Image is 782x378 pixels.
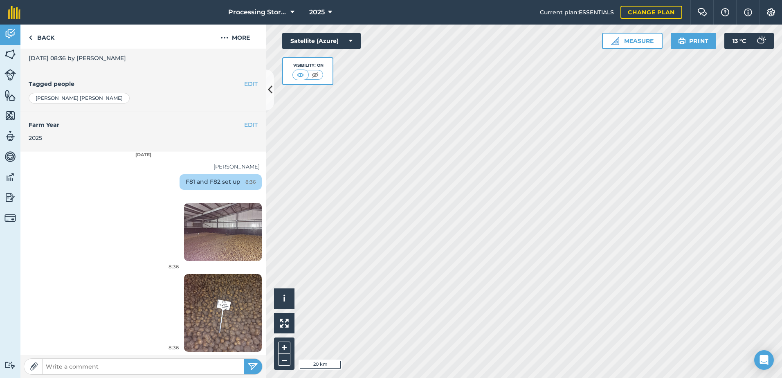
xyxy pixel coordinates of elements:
[697,8,707,16] img: Two speech bubbles overlapping with the left bubble in the forefront
[278,354,290,366] button: –
[278,342,290,354] button: +
[245,178,256,186] span: 8:36
[29,133,258,142] div: 2025
[27,162,260,171] div: [PERSON_NAME]
[8,6,20,19] img: fieldmargin Logo
[184,261,262,364] img: Loading spinner
[540,8,614,17] span: Current plan : ESSENTIALS
[753,33,769,49] img: svg+xml;base64,PD94bWwgdmVyc2lvbj0iMS4wIiBlbmNvZGluZz0idXRmLTgiPz4KPCEtLSBHZW5lcmF0b3I6IEFkb2JlIE...
[248,362,258,371] img: svg+xml;base64,PHN2ZyB4bWxucz0iaHR0cDovL3d3dy53My5vcmcvMjAwMC9zdmciIHdpZHRoPSIyNSIgaGVpZ2h0PSIyNC...
[720,8,730,16] img: A question mark icon
[29,79,258,88] h4: Tagged people
[295,71,306,79] img: svg+xml;base64,PHN2ZyB4bWxucz0iaHR0cDovL3d3dy53My5vcmcvMjAwMC9zdmciIHdpZHRoPSI1MCIgaGVpZ2h0PSI0MC...
[733,33,746,49] span: 13 ° C
[4,48,16,61] img: svg+xml;base64,PHN2ZyB4bWxucz0iaHR0cDovL3d3dy53My5vcmcvMjAwMC9zdmciIHdpZHRoPSI1NiIgaGVpZ2h0PSI2MC...
[4,130,16,142] img: svg+xml;base64,PD94bWwgdmVyc2lvbj0iMS4wIiBlbmNvZGluZz0idXRmLTgiPz4KPCEtLSBHZW5lcmF0b3I6IEFkb2JlIE...
[4,191,16,204] img: svg+xml;base64,PD94bWwgdmVyc2lvbj0iMS4wIiBlbmNvZGluZz0idXRmLTgiPz4KPCEtLSBHZW5lcmF0b3I6IEFkb2JlIE...
[20,151,266,159] div: [DATE]
[29,33,32,43] img: svg+xml;base64,PHN2ZyB4bWxucz0iaHR0cDovL3d3dy53My5vcmcvMjAwMC9zdmciIHdpZHRoPSI5IiBoZWlnaHQ9IjI0Ii...
[4,89,16,101] img: svg+xml;base64,PHN2ZyB4bWxucz0iaHR0cDovL3d3dy53My5vcmcvMjAwMC9zdmciIHdpZHRoPSI1NiIgaGVpZ2h0PSI2MC...
[611,37,619,45] img: Ruler icon
[744,7,752,17] img: svg+xml;base64,PHN2ZyB4bWxucz0iaHR0cDovL3d3dy53My5vcmcvMjAwMC9zdmciIHdpZHRoPSIxNyIgaGVpZ2h0PSIxNy...
[30,362,38,371] img: Paperclip icon
[4,110,16,122] img: svg+xml;base64,PHN2ZyB4bWxucz0iaHR0cDovL3d3dy53My5vcmcvMjAwMC9zdmciIHdpZHRoPSI1NiIgaGVpZ2h0PSI2MC...
[310,71,320,79] img: svg+xml;base64,PHN2ZyB4bWxucz0iaHR0cDovL3d3dy53My5vcmcvMjAwMC9zdmciIHdpZHRoPSI1MCIgaGVpZ2h0PSI0MC...
[204,25,266,49] button: More
[309,7,325,17] span: 2025
[4,151,16,163] img: svg+xml;base64,PD94bWwgdmVyc2lvbj0iMS4wIiBlbmNvZGluZz0idXRmLTgiPz4KPCEtLSBHZW5lcmF0b3I6IEFkb2JlIE...
[169,344,179,351] span: 8:36
[620,6,682,19] a: Change plan
[602,33,663,49] button: Measure
[292,62,324,69] div: Visibility: On
[184,203,262,261] img: Loading spinner
[4,171,16,183] img: svg+xml;base64,PD94bWwgdmVyc2lvbj0iMS4wIiBlbmNvZGluZz0idXRmLTgiPz4KPCEtLSBHZW5lcmF0b3I6IEFkb2JlIE...
[244,79,258,88] button: EDIT
[283,293,285,304] span: i
[169,263,179,270] span: 8:36
[4,212,16,224] img: svg+xml;base64,PD94bWwgdmVyc2lvbj0iMS4wIiBlbmNvZGluZz0idXRmLTgiPz4KPCEtLSBHZW5lcmF0b3I6IEFkb2JlIE...
[228,7,287,17] span: Processing Stores
[29,120,258,129] h4: Farm Year
[724,33,774,49] button: 13 °C
[282,33,361,49] button: Satellite (Azure)
[220,33,229,43] img: svg+xml;base64,PHN2ZyB4bWxucz0iaHR0cDovL3d3dy53My5vcmcvMjAwMC9zdmciIHdpZHRoPSIyMCIgaGVpZ2h0PSIyNC...
[678,36,686,46] img: svg+xml;base64,PHN2ZyB4bWxucz0iaHR0cDovL3d3dy53My5vcmcvMjAwMC9zdmciIHdpZHRoPSIxOSIgaGVpZ2h0PSIyNC...
[4,69,16,81] img: svg+xml;base64,PD94bWwgdmVyc2lvbj0iMS4wIiBlbmNvZGluZz0idXRmLTgiPz4KPCEtLSBHZW5lcmF0b3I6IEFkb2JlIE...
[20,25,63,49] a: Back
[754,350,774,370] div: Open Intercom Messenger
[671,33,717,49] button: Print
[766,8,776,16] img: A cog icon
[4,28,16,40] img: svg+xml;base64,PD94bWwgdmVyc2lvbj0iMS4wIiBlbmNvZGluZz0idXRmLTgiPz4KPCEtLSBHZW5lcmF0b3I6IEFkb2JlIE...
[274,288,294,309] button: i
[180,174,262,190] div: F81 and F82 set up
[43,361,244,372] input: Write a comment
[280,319,289,328] img: Four arrows, one pointing top left, one top right, one bottom right and the last bottom left
[29,93,130,103] div: [PERSON_NAME] [PERSON_NAME]
[20,32,266,72] div: [DATE] 08:36 by [PERSON_NAME]
[4,361,16,369] img: svg+xml;base64,PD94bWwgdmVyc2lvbj0iMS4wIiBlbmNvZGluZz0idXRmLTgiPz4KPCEtLSBHZW5lcmF0b3I6IEFkb2JlIE...
[244,120,258,129] button: EDIT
